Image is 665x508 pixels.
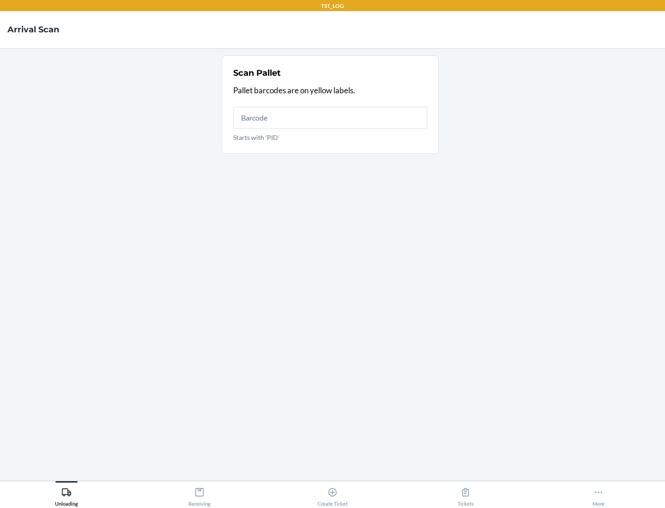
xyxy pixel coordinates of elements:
[532,481,665,507] button: More
[188,484,211,507] div: Receiving
[458,484,474,507] div: Tickets
[55,484,78,507] div: Unloading
[233,67,281,79] h2: Scan Pallet
[133,481,266,507] button: Receiving
[233,107,427,129] input: Starts with 'PID'
[233,85,427,97] p: Pallet barcodes are on yellow labels.
[592,484,605,507] div: More
[266,481,399,507] button: Create Ticket
[233,133,427,142] p: Starts with 'PID'
[7,24,59,36] h4: Arrival Scan
[321,2,344,10] p: TST_LOG
[318,484,348,507] div: Create Ticket
[399,481,532,507] button: Tickets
